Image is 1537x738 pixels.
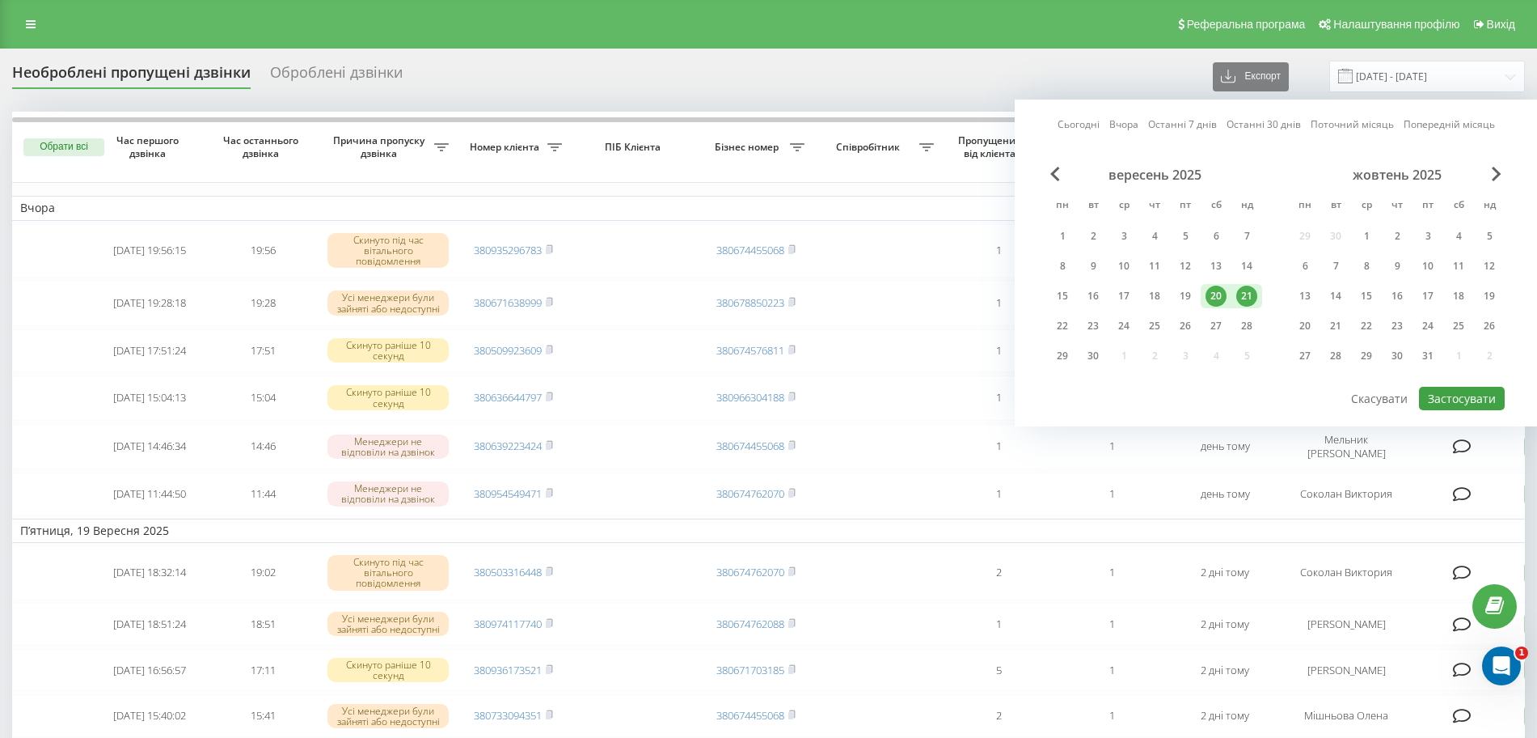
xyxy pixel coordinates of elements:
[716,617,784,631] a: 380674762088
[1385,194,1409,218] abbr: четвер
[1047,284,1078,308] div: пн 15 вер 2025 р.
[1139,254,1170,278] div: чт 11 вер 2025 р.
[1206,316,1227,337] div: 27
[1168,473,1282,515] td: день тому
[206,224,319,278] td: 19:56
[93,375,206,421] td: [DATE] 15:04:13
[1294,286,1315,307] div: 13
[474,663,542,677] a: 380936173521
[942,281,1055,326] td: 1
[1382,224,1412,248] div: чт 2 жовт 2025 р.
[1170,224,1201,248] div: пт 5 вер 2025 р.
[1382,314,1412,338] div: чт 23 жовт 2025 р.
[1148,117,1217,132] a: Останні 7 днів
[942,224,1055,278] td: 1
[1290,254,1320,278] div: пн 6 жовт 2025 р.
[1206,226,1227,247] div: 6
[1325,316,1346,337] div: 21
[1387,226,1408,247] div: 2
[716,343,784,358] a: 380674576811
[1083,316,1104,337] div: 23
[1142,194,1167,218] abbr: четвер
[1052,256,1073,277] div: 8
[716,486,784,501] a: 380674762070
[1412,254,1443,278] div: пт 10 жовт 2025 р.
[1113,316,1134,337] div: 24
[1231,284,1262,308] div: нд 21 вер 2025 р.
[1417,346,1438,367] div: 31
[716,663,784,677] a: 380671703185
[1236,226,1257,247] div: 7
[1231,254,1262,278] div: нд 14 вер 2025 р.
[942,649,1055,692] td: 5
[1175,256,1196,277] div: 12
[93,649,206,692] td: [DATE] 16:56:57
[1443,254,1474,278] div: сб 11 жовт 2025 р.
[1201,224,1231,248] div: сб 6 вер 2025 р.
[1320,284,1351,308] div: вт 14 жовт 2025 р.
[1144,286,1165,307] div: 18
[1290,344,1320,368] div: пн 27 жовт 2025 р.
[1052,226,1073,247] div: 1
[1351,284,1382,308] div: ср 15 жовт 2025 р.
[1236,286,1257,307] div: 21
[1282,546,1411,600] td: Соколан Виктория
[474,390,542,405] a: 380636644797
[1052,286,1073,307] div: 15
[1083,346,1104,367] div: 30
[327,134,434,159] span: Причина пропуску дзвінка
[1474,254,1505,278] div: нд 12 жовт 2025 р.
[12,64,251,89] div: Необроблені пропущені дзвінки
[1387,316,1408,337] div: 23
[474,565,542,579] a: 380503316448
[1081,194,1105,218] abbr: вівторок
[1047,314,1078,338] div: пн 22 вер 2025 р.
[1416,194,1440,218] abbr: п’ятниця
[270,64,403,89] div: Оброблені дзвінки
[1479,286,1500,307] div: 19
[1333,18,1459,31] span: Налаштування профілю
[327,481,449,506] div: Менеджери не відповіли на дзвінок
[327,233,449,269] div: Скинуто під час вітального повідомлення
[474,617,542,631] a: 380974117740
[1382,254,1412,278] div: чт 9 жовт 2025 р.
[1144,316,1165,337] div: 25
[1479,256,1500,277] div: 12
[93,224,206,278] td: [DATE] 19:56:15
[1356,316,1377,337] div: 22
[327,555,449,591] div: Скинуто під час вітального повідомлення
[474,708,542,723] a: 380733094351
[327,291,449,315] div: Усі менеджери були зайняті або недоступні
[1187,18,1306,31] span: Реферальна програма
[1351,314,1382,338] div: ср 22 жовт 2025 р.
[942,424,1055,469] td: 1
[206,473,319,515] td: 11:44
[1112,194,1136,218] abbr: середа
[1443,314,1474,338] div: сб 25 жовт 2025 р.
[1213,62,1289,91] button: Експорт
[1515,647,1528,660] span: 1
[1443,224,1474,248] div: сб 4 жовт 2025 р.
[1083,256,1104,277] div: 9
[1050,167,1060,181] span: Previous Month
[474,343,542,358] a: 380509923609
[950,134,1032,159] span: Пропущених від клієнта
[716,708,784,723] a: 380674455068
[1448,226,1469,247] div: 4
[1175,286,1196,307] div: 19
[474,243,542,257] a: 380935296783
[93,694,206,737] td: [DATE] 15:40:02
[1231,224,1262,248] div: нд 7 вер 2025 р.
[1293,194,1317,218] abbr: понеділок
[1419,387,1505,410] button: Застосувати
[1231,314,1262,338] div: нд 28 вер 2025 р.
[206,649,319,692] td: 17:11
[93,424,206,469] td: [DATE] 14:46:34
[206,694,319,737] td: 15:41
[1387,256,1408,277] div: 9
[93,546,206,600] td: [DATE] 18:32:14
[1282,424,1411,469] td: Мельник [PERSON_NAME]
[1448,316,1469,337] div: 25
[1047,167,1262,183] div: вересень 2025
[1417,286,1438,307] div: 17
